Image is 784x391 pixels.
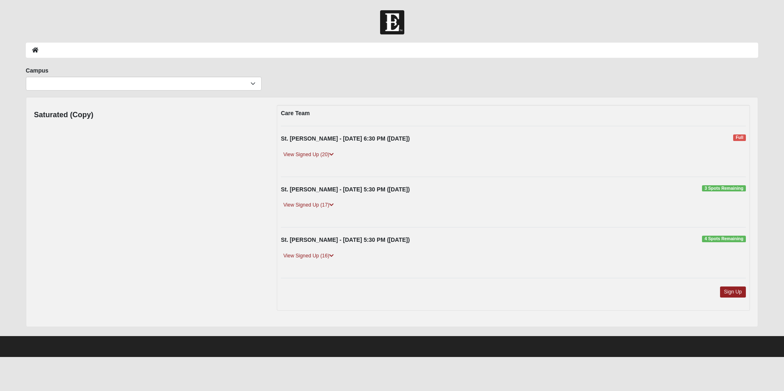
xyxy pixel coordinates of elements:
strong: St. [PERSON_NAME] - [DATE] 6:30 PM ([DATE]) [281,135,410,142]
a: Sign Up [720,286,746,298]
strong: St. [PERSON_NAME] - [DATE] 5:30 PM ([DATE]) [281,186,410,193]
a: View Signed Up (16) [281,252,336,260]
label: Campus [26,66,48,75]
span: Full [733,134,746,141]
h4: Saturated (Copy) [34,111,93,120]
a: View Signed Up (17) [281,201,336,209]
span: 3 Spots Remaining [702,185,746,192]
span: 4 Spots Remaining [702,236,746,242]
strong: Care Team [281,110,310,116]
strong: St. [PERSON_NAME] - [DATE] 5:30 PM ([DATE]) [281,236,410,243]
a: View Signed Up (20) [281,150,336,159]
img: Church of Eleven22 Logo [380,10,404,34]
